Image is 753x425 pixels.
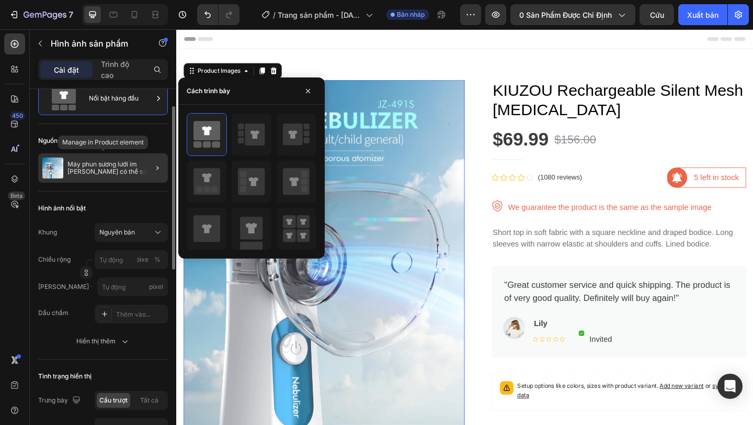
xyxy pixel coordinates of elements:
[38,228,57,236] font: Khung
[95,223,168,242] button: Nguyên bản
[410,109,458,130] div: $156.00
[99,396,128,404] font: Cầu trượt
[154,255,161,263] font: %
[38,283,89,290] font: [PERSON_NAME]
[563,155,612,167] p: 5 left in stock
[38,204,86,212] font: Hình ảnh nổi bật
[640,4,674,25] button: Cứu
[10,192,22,199] font: Beta
[54,65,79,74] font: Cài đặt
[438,328,444,333] img: Alt Image
[273,10,276,19] font: /
[42,158,63,178] img: hình ảnh tính năng sản phẩm
[361,187,582,200] p: We guarantee the product is the same as the sample image
[4,4,78,25] button: 7
[344,215,619,240] p: Short top in soft fabric with a square neckline and draped bodice. Long sleeves with narrow elast...
[519,10,612,19] font: 0 sản phẩm được chỉ định
[116,310,151,318] font: Thêm vào...
[38,309,69,317] font: Dấu chấm
[51,38,128,49] font: Hình ảnh sản phẩm
[99,228,135,236] font: Nguyên bản
[389,314,474,327] p: Lily
[278,10,360,30] font: Trang sản phẩm - [DATE] 12:43:58
[38,255,71,263] font: Chiều rộng
[343,186,356,198] img: Alt Image
[51,37,140,50] p: Hình ảnh sản phẩm
[678,4,727,25] button: Xuất bản
[343,107,406,133] div: $69.99
[95,250,168,269] input: pixel%
[12,112,23,119] font: 450
[187,87,230,95] font: Cách trình bày
[76,337,116,345] font: Hiển thị thêm
[356,313,380,337] img: Alt Image
[687,10,718,19] font: Xuất bản
[371,383,611,404] p: Setup options like colors, sizes with product variant.
[717,374,743,399] div: Mở Intercom Messenger
[101,60,129,80] font: Trình độ cao
[97,277,168,296] input: pixel
[151,253,164,266] button: pixel
[197,4,239,25] div: Hoàn tác/Làm lại
[393,155,441,166] p: (1080 reviews)
[140,396,158,404] font: Tất cả
[510,4,635,25] button: 0 sản phẩm được chỉ định
[371,384,597,402] span: or
[89,94,139,102] font: Nổi bật hàng đầu
[526,384,574,392] span: Add new variant
[38,332,168,351] button: Hiển thị thêm
[136,255,150,263] font: pixel
[67,160,158,175] font: Máy phun sương lưới im [PERSON_NAME] có thể sạc lại
[38,372,92,380] font: Tình trạng hiển thị
[38,396,68,404] font: Trưng bày
[343,55,620,98] h1: KIUZOU Rechargeable Silent Mesh [MEDICAL_DATA]
[136,253,149,266] button: %
[38,137,88,144] font: Nguồn sản phẩm
[534,150,556,172] img: Alt Image
[371,384,597,402] span: sync data
[449,331,474,343] p: Invited
[149,283,163,290] font: pixel
[69,9,73,20] font: 7
[176,29,753,425] iframe: Khu vực thiết kế
[650,10,664,19] font: Cứu
[357,271,606,299] p: "Great customer service and quick shipping. The product is of very good quality. Definitely will ...
[397,10,425,18] font: Bản nháp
